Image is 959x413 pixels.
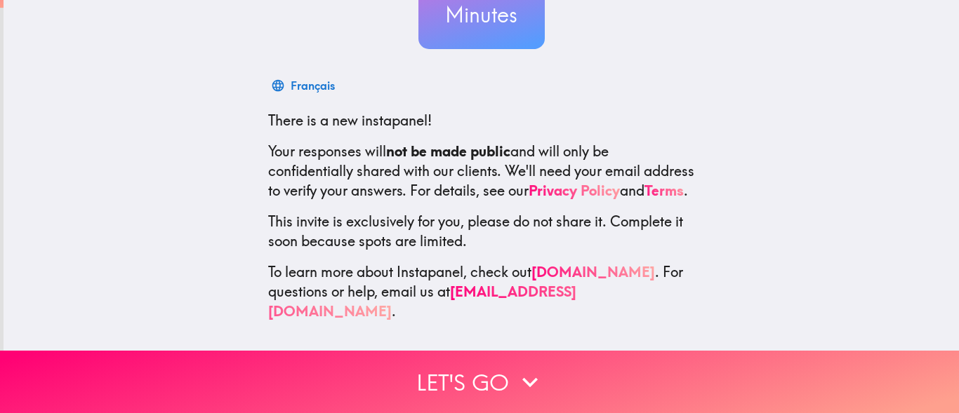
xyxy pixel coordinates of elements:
a: [EMAIL_ADDRESS][DOMAIN_NAME] [268,283,576,320]
span: There is a new instapanel! [268,111,432,129]
p: Your responses will and will only be confidentially shared with our clients. We'll need your emai... [268,142,695,201]
p: To learn more about Instapanel, check out . For questions or help, email us at . [268,262,695,321]
button: Français [268,72,340,100]
b: not be made public [386,142,510,160]
p: This invite is exclusively for you, please do not share it. Complete it soon because spots are li... [268,212,695,251]
a: Terms [644,182,684,199]
a: Privacy Policy [529,182,620,199]
a: [DOMAIN_NAME] [531,263,655,280]
div: Français [291,76,335,95]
